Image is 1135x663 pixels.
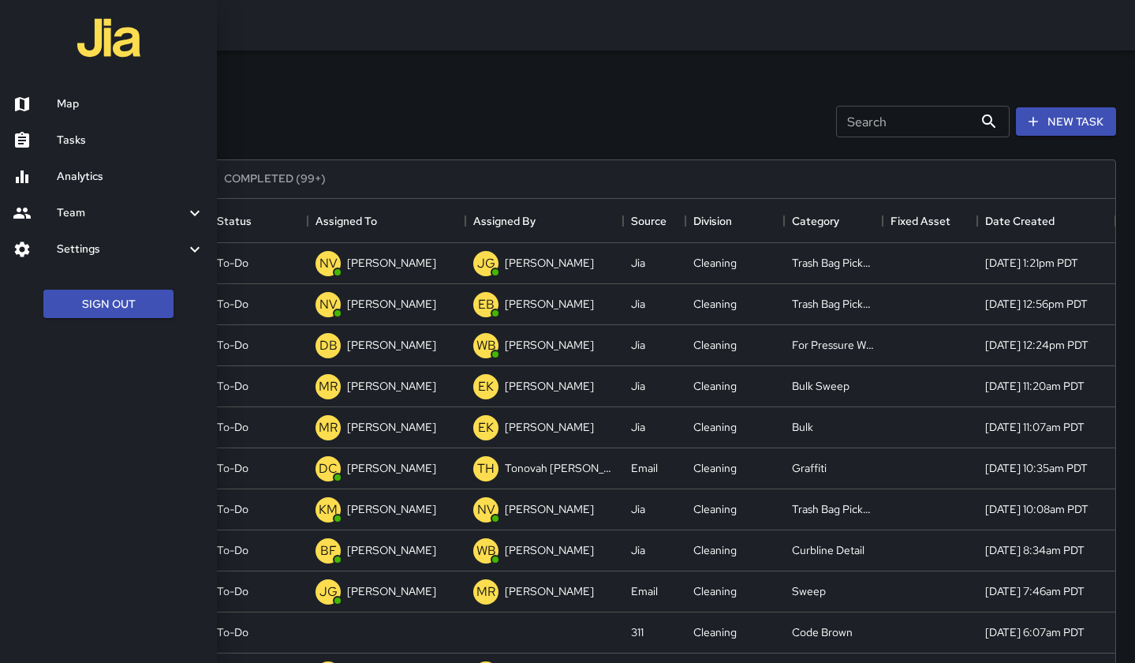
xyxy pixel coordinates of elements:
h6: Map [57,96,204,113]
h6: Settings [57,241,185,258]
h6: Tasks [57,132,204,149]
h6: Analytics [57,168,204,185]
button: Sign Out [43,290,174,319]
img: jia-logo [77,6,140,69]
h6: Team [57,204,185,222]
